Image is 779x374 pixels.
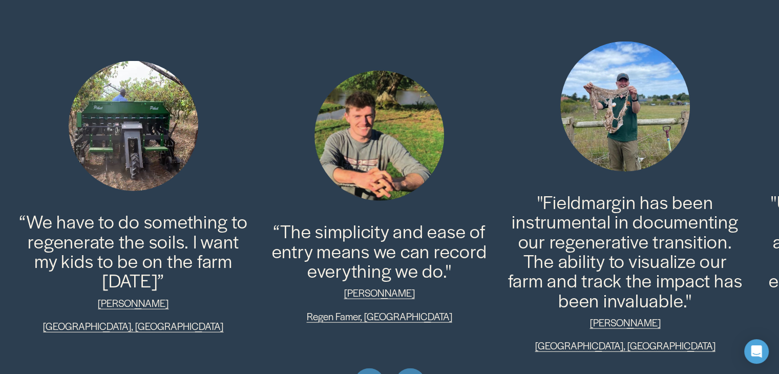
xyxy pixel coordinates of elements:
a: [PERSON_NAME] [344,285,414,300]
a: [GEOGRAPHIC_DATA], [GEOGRAPHIC_DATA] [43,319,223,333]
div: Open Intercom Messenger [744,339,769,364]
a: [PERSON_NAME] [589,315,660,329]
a: [PERSON_NAME] [98,296,169,310]
a: [GEOGRAPHIC_DATA], [GEOGRAPHIC_DATA] [535,338,715,352]
a: Regen Famer, [GEOGRAPHIC_DATA] [306,309,452,323]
